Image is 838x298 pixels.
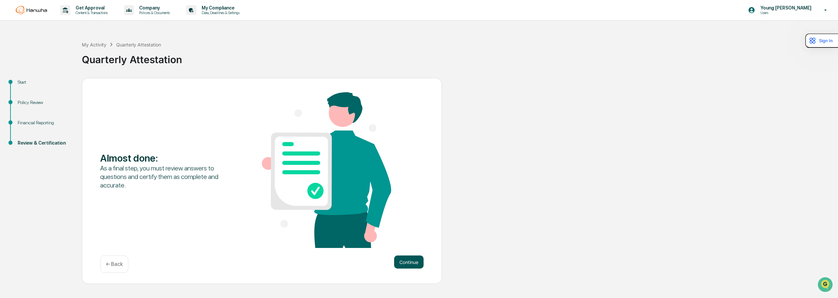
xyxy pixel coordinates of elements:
div: My Activity [82,42,106,47]
span: Pylon [65,111,79,116]
div: Start [18,79,71,86]
span: Preclearance [13,82,42,89]
div: Almost done : [100,152,229,164]
img: Almost done [262,92,391,248]
div: Quarterly Attestation [82,48,835,65]
button: Start new chat [111,52,119,60]
div: 🗄️ [47,83,53,88]
p: Data, Deadlines & Settings [196,10,243,15]
div: Review & Certification [18,140,71,147]
p: Young [PERSON_NAME] [755,5,815,10]
a: Powered byPylon [46,111,79,116]
div: Start new chat [22,50,107,57]
div: 🔎 [7,96,12,101]
div: We're available if you need us! [22,57,83,62]
a: 🗄️Attestations [45,80,84,92]
div: As a final step, you must review answers to questions and certify them as complete and accurate. [100,164,229,189]
img: 1746055101610-c473b297-6a78-478c-a979-82029cc54cd1 [7,50,18,62]
iframe: Open customer support [817,276,835,294]
p: My Compliance [196,5,243,10]
p: How can we help? [7,14,119,24]
div: Financial Reporting [18,119,71,126]
span: Data Lookup [13,95,41,101]
div: Policy Review [18,99,71,106]
p: ← Back [106,261,123,267]
p: Users [755,10,815,15]
p: Content & Transactions [70,10,111,15]
div: 🖐️ [7,83,12,88]
a: 🖐️Preclearance [4,80,45,92]
p: Policies & Documents [134,10,173,15]
button: Continue [394,255,424,269]
p: Get Approval [70,5,111,10]
p: Company [134,5,173,10]
img: logo [16,6,47,14]
span: Attestations [54,82,81,89]
a: 🔎Data Lookup [4,92,44,104]
div: Quarterly Attestation [116,42,161,47]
